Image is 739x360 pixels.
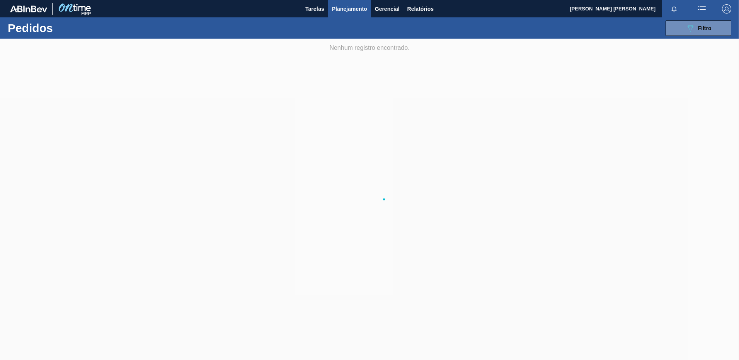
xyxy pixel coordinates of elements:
button: Filtro [666,20,731,36]
h1: Pedidos [8,24,123,32]
span: Relatórios [407,4,434,14]
button: Notificações [662,3,686,14]
img: TNhmsLtSVTkK8tSr43FrP2fwEKptu5GPRR3wAAAABJRU5ErkJggg== [10,5,47,12]
span: Gerencial [375,4,400,14]
span: Tarefas [305,4,324,14]
span: Filtro [698,25,712,31]
img: Logout [722,4,731,14]
img: userActions [697,4,707,14]
span: Planejamento [332,4,367,14]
